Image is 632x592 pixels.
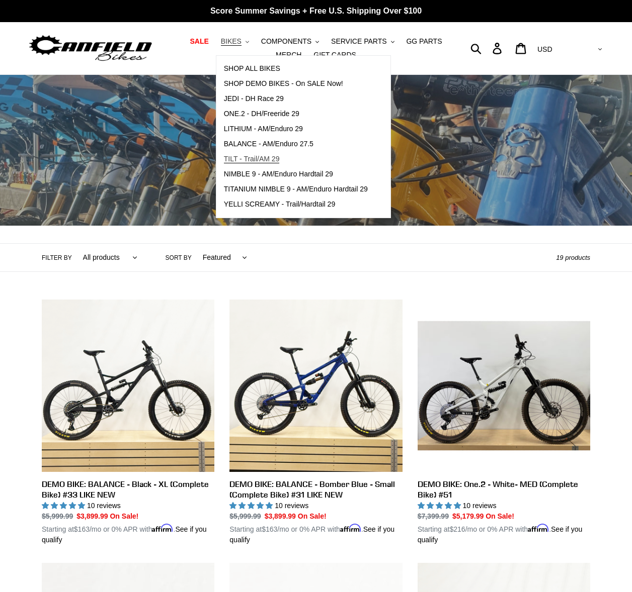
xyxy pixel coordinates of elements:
[556,254,590,261] span: 19 products
[331,37,386,46] span: SERVICE PARTS
[224,79,343,88] span: SHOP DEMO BIKES - On SALE Now!
[216,76,375,91] a: SHOP DEMO BIKES - On SALE Now!
[216,35,254,48] button: BIKES
[216,122,375,137] a: LITHIUM - AM/Enduro 29
[224,200,336,209] span: YELLI SCREAMY - Trail/Hardtail 29
[256,35,324,48] button: COMPONENTS
[276,51,301,59] span: MERCH
[216,91,375,107] a: JEDI - DH Race 29
[308,48,361,62] a: GIFT CARDS
[216,107,375,122] a: ONE.2 - DH/Freeride 29
[190,37,208,46] span: SALE
[42,253,72,262] label: Filter by
[313,51,356,59] span: GIFT CARDS
[166,253,192,262] label: Sort by
[224,125,303,133] span: LITHIUM - AM/Enduro 29
[224,110,299,118] span: ONE.2 - DH/Freeride 29
[326,35,399,48] button: SERVICE PARTS
[28,33,153,64] img: Canfield Bikes
[216,167,375,182] a: NIMBLE 9 - AM/Enduro Hardtail 29
[216,197,375,212] a: YELLI SCREAMY - Trail/Hardtail 29
[224,155,280,163] span: TILT - Trail/AM 29
[401,35,447,48] a: GG PARTS
[224,170,333,178] span: NIMBLE 9 - AM/Enduro Hardtail 29
[406,37,442,46] span: GG PARTS
[221,37,242,46] span: BIKES
[185,35,213,48] a: SALE
[224,185,368,193] span: TITANIUM NIMBLE 9 - AM/Enduro Hardtail 29
[216,61,375,76] a: SHOP ALL BIKES
[261,37,311,46] span: COMPONENTS
[224,140,313,148] span: BALANCE - AM/Enduro 27.5
[224,94,284,103] span: JEDI - DH Race 29
[216,137,375,152] a: BALANCE - AM/Enduro 27.5
[224,64,280,73] span: SHOP ALL BIKES
[216,152,375,167] a: TILT - Trail/AM 29
[271,48,306,62] a: MERCH
[216,182,375,197] a: TITANIUM NIMBLE 9 - AM/Enduro Hardtail 29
